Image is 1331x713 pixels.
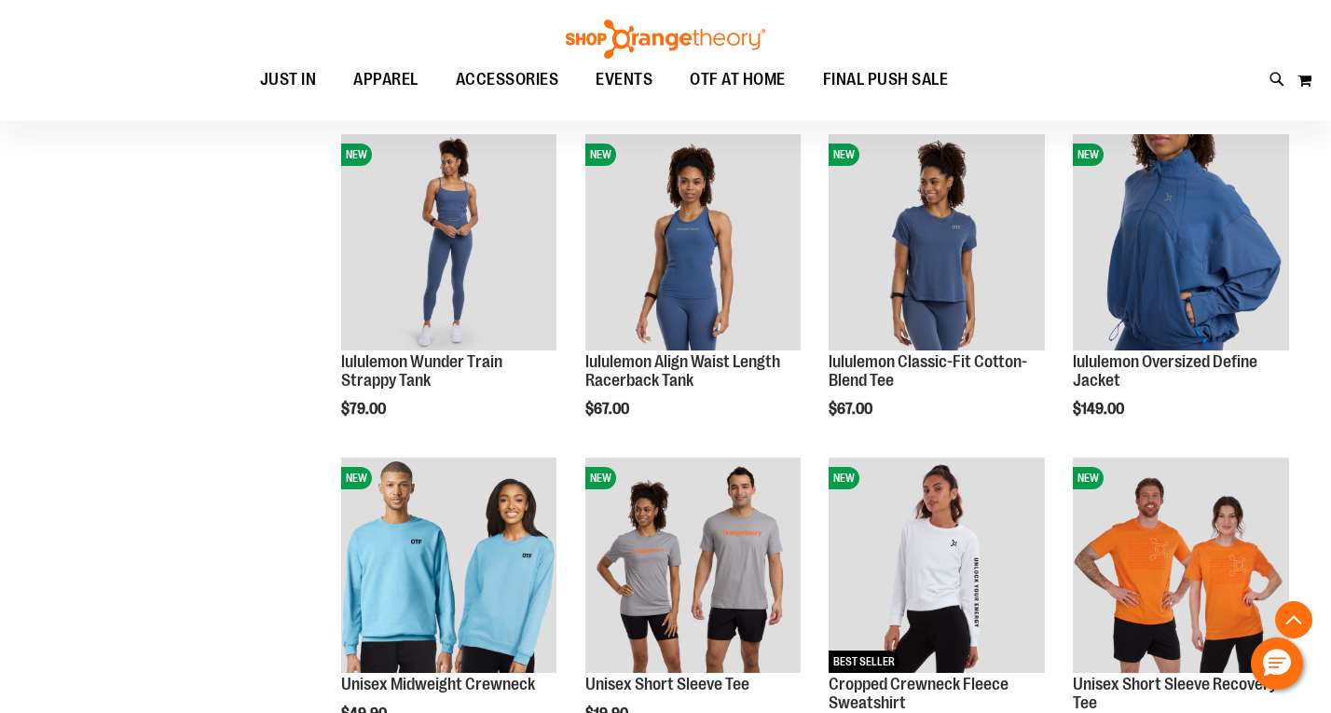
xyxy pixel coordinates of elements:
span: $67.00 [829,401,875,418]
a: lululemon Oversized Define Jacket [1073,352,1257,390]
span: OTF AT HOME [690,59,786,101]
span: NEW [341,144,372,166]
a: lululemon Align Waist Length Racerback Tank [585,352,780,390]
a: EVENTS [577,59,671,102]
a: lululemon Wunder Train Strappy Tank [341,352,502,390]
span: NEW [1073,467,1104,489]
a: lululemon Wunder Train Strappy TankNEW [341,134,557,353]
span: NEW [829,144,859,166]
span: NEW [585,467,616,489]
span: EVENTS [596,59,652,101]
div: product [332,125,567,465]
a: FINAL PUSH SALE [804,59,967,102]
img: Unisex Short Sleeve Tee [585,458,802,674]
a: Cropped Crewneck Fleece Sweatshirt [829,675,1009,712]
span: $79.00 [341,401,389,418]
a: JUST IN [241,59,336,101]
div: product [576,125,811,465]
img: lululemon Classic-Fit Cotton-Blend Tee [829,134,1045,350]
span: NEW [585,144,616,166]
span: ACCESSORIES [456,59,559,101]
span: NEW [1073,144,1104,166]
span: BEST SELLER [829,651,899,673]
a: OTF AT HOME [671,59,804,102]
span: $149.00 [1073,401,1127,418]
img: Unisex Short Sleeve Recovery Tee [1073,458,1289,674]
a: Unisex Short Sleeve Recovery TeeNEW [1073,458,1289,677]
a: Unisex Midweight CrewneckNEW [341,458,557,677]
img: Cropped Crewneck Fleece Sweatshirt [829,458,1045,674]
span: $67.00 [585,401,632,418]
a: lululemon Align Waist Length Racerback TankNEW [585,134,802,353]
a: lululemon Classic-Fit Cotton-Blend Tee [829,352,1027,390]
span: JUST IN [260,59,317,101]
a: Unisex Short Sleeve TeeNEW [585,458,802,677]
a: ACCESSORIES [437,59,578,102]
a: Unisex Short Sleeve Tee [585,675,749,693]
a: Unisex Short Sleeve Recovery Tee [1073,675,1277,712]
div: product [1063,125,1298,465]
span: APPAREL [353,59,419,101]
span: FINAL PUSH SALE [823,59,949,101]
a: APPAREL [335,59,437,102]
span: NEW [829,467,859,489]
span: NEW [341,467,372,489]
img: lululemon Oversized Define Jacket [1073,134,1289,350]
button: Back To Top [1275,601,1312,638]
a: lululemon Oversized Define JacketNEW [1073,134,1289,353]
a: Unisex Midweight Crewneck [341,675,535,693]
img: Shop Orangetheory [563,20,768,59]
a: lululemon Classic-Fit Cotton-Blend TeeNEW [829,134,1045,353]
img: lululemon Wunder Train Strappy Tank [341,134,557,350]
img: lululemon Align Waist Length Racerback Tank [585,134,802,350]
div: product [819,125,1054,465]
a: Cropped Crewneck Fleece SweatshirtNEWBEST SELLER [829,458,1045,677]
img: Unisex Midweight Crewneck [341,458,557,674]
button: Hello, have a question? Let’s chat. [1251,638,1303,690]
